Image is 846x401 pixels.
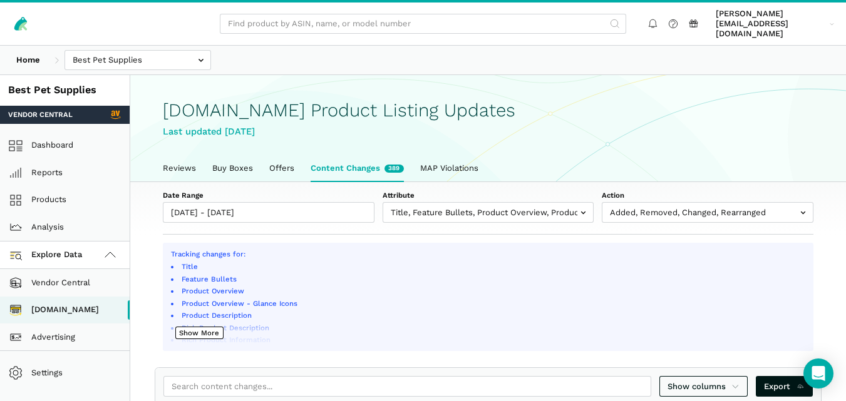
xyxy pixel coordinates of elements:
div: Open Intercom Messenger [803,358,833,388]
a: Show columns [659,376,748,397]
a: Content Changes389 [302,155,412,181]
a: Offers [261,155,302,181]
div: Last updated [DATE] [163,124,813,139]
span: New content changes in the last week [384,165,404,173]
a: Reviews [155,155,204,181]
li: Title [180,261,805,272]
input: Search content changes... [163,376,651,397]
li: Rich Product Description [180,323,805,333]
input: Added, Removed, Changed, Rearranged [602,202,813,223]
a: Export [756,376,813,397]
span: Vendor Central [8,109,73,119]
input: Find product by ASIN, name, or model number [220,14,626,34]
h1: [DOMAIN_NAME] Product Listing Updates [163,100,813,121]
button: Show More [175,327,224,339]
label: Action [602,190,813,200]
span: Show columns [668,380,740,393]
input: Title, Feature Bullets, Product Overview, Product Overview - Glance Icons, Product Description, R... [383,202,594,223]
div: Best Pet Supplies [8,83,121,98]
span: [PERSON_NAME][EMAIL_ADDRESS][DOMAIN_NAME] [716,9,825,39]
li: Product Overview [180,286,805,296]
li: Rich Product Information [180,335,805,345]
span: Export [764,380,805,393]
p: Tracking changes for: [171,249,805,260]
input: Best Pet Supplies [64,50,211,71]
li: Product Overview - Glance Icons [180,298,805,308]
a: Buy Boxes [204,155,261,181]
a: MAP Violations [412,155,487,181]
label: Attribute [383,190,594,200]
li: Feature Bullets [180,274,805,284]
label: Date Range [163,190,374,200]
a: Home [8,50,48,71]
span: Explore Data [13,248,83,263]
li: Product Description [180,310,805,320]
a: [PERSON_NAME][EMAIL_ADDRESS][DOMAIN_NAME] [712,7,838,41]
